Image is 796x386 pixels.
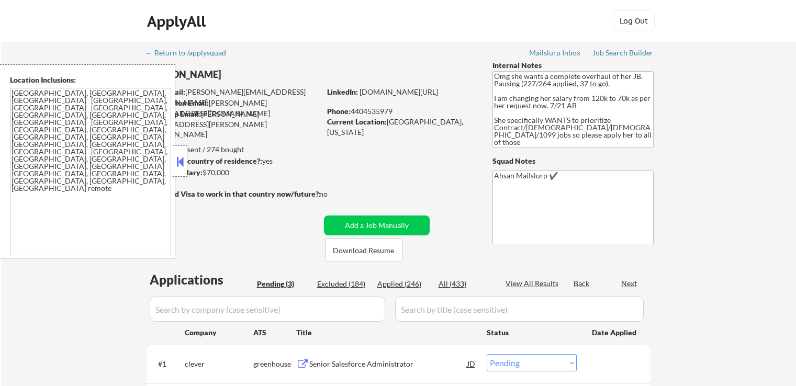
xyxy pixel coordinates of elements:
[327,117,475,137] div: [GEOGRAPHIC_DATA], [US_STATE]
[150,297,385,322] input: Search by company (case sensitive)
[253,359,296,369] div: greenhouse
[146,156,262,165] strong: Can work in country of residence?:
[621,278,638,289] div: Next
[325,239,402,262] button: Download Resume
[592,49,654,59] a: Job Search Builder
[327,106,475,117] div: 4404535979
[147,87,320,107] div: [PERSON_NAME][EMAIL_ADDRESS][DOMAIN_NAME]
[492,156,654,166] div: Squad Notes
[147,189,321,198] strong: Will need Visa to work in that country now/future?:
[146,144,320,155] div: 246 sent / 274 bought
[296,327,477,338] div: Title
[529,49,581,56] div: Mailslurp Inbox
[319,189,349,199] div: no
[147,109,320,140] div: [PERSON_NAME][EMAIL_ADDRESS][PERSON_NAME][DOMAIN_NAME]
[145,49,236,56] div: ← Return to /applysquad
[327,107,351,116] strong: Phone:
[147,13,209,30] div: ApplyAll
[150,274,253,286] div: Applications
[466,354,477,373] div: JD
[377,279,430,289] div: Applied (246)
[317,279,369,289] div: Excluded (184)
[158,359,176,369] div: #1
[613,10,655,31] button: Log Out
[147,68,362,81] div: [PERSON_NAME]
[185,359,253,369] div: clever
[145,49,236,59] a: ← Return to /applysquad
[309,359,467,369] div: Senior Salesforce Administrator
[146,167,320,178] div: $70,000
[253,327,296,338] div: ATS
[439,279,491,289] div: All (433)
[529,49,581,59] a: Mailslurp Inbox
[257,279,309,289] div: Pending (3)
[10,75,171,85] div: Location Inclusions:
[592,327,638,338] div: Date Applied
[574,278,590,289] div: Back
[185,327,253,338] div: Company
[146,156,317,166] div: yes
[360,87,438,96] a: [DOMAIN_NAME][URL]
[487,323,577,342] div: Status
[506,278,562,289] div: View All Results
[327,117,387,126] strong: Current Location:
[492,60,654,71] div: Internal Notes
[395,297,644,322] input: Search by title (case sensitive)
[592,49,654,56] div: Job Search Builder
[147,98,320,118] div: [PERSON_NAME][EMAIL_ADDRESS][DOMAIN_NAME]
[324,215,430,235] button: Add a Job Manually
[327,87,358,96] strong: LinkedIn:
